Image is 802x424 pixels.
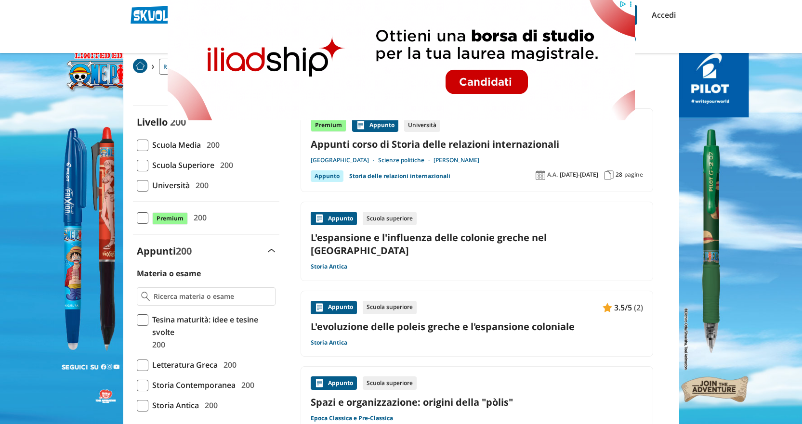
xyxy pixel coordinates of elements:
a: Home [133,59,147,75]
div: Premium [311,118,346,132]
img: Anno accademico [536,170,545,180]
a: L'evoluzione delle poleis greche e l'espansione coloniale [311,320,643,333]
label: Materia o esame [137,268,201,279]
div: Scuola superiore [363,301,417,314]
input: Ricerca materia o esame [154,292,271,301]
a: Epoca Classica e Pre-Classica [311,414,393,422]
span: Storia Antica [148,399,199,411]
a: L'espansione e l'influenza delle colonie greche nel [GEOGRAPHIC_DATA] [311,231,643,257]
a: Appunti corso di Storia delle relazioni internazionali [311,138,643,151]
a: [PERSON_NAME] [434,156,479,164]
img: Appunti contenuto [603,303,612,312]
span: 200 [216,159,233,171]
span: Letteratura Greca [148,359,218,371]
a: Storia Antica [311,339,347,347]
span: 200 [201,399,218,411]
div: Università [404,118,440,132]
span: 28 [616,171,622,179]
div: Appunto [311,212,357,225]
span: (2) [634,301,643,314]
label: Livello [137,116,168,128]
a: Accedi [652,5,672,25]
div: Appunto [352,118,398,132]
span: 200 [237,379,254,391]
a: Storia delle relazioni internazionali [349,170,450,182]
span: Premium [152,212,188,225]
div: Appunto [311,170,343,182]
span: 200 [220,359,237,371]
span: 200 [176,244,192,257]
img: Appunti contenuto [315,214,324,223]
span: 200 [148,338,165,351]
img: Pagine [604,170,614,180]
a: Spazi e organizzazione: origini della "pòlis" [311,396,643,409]
span: 200 [192,179,209,192]
span: pagine [624,171,643,179]
span: A.A. [547,171,558,179]
div: Scuola superiore [363,212,417,225]
span: Scuola Superiore [148,159,214,171]
span: Storia Contemporanea [148,379,236,391]
div: Appunto [311,301,357,314]
span: Università [148,179,190,192]
span: 3.5/5 [614,301,632,314]
a: [GEOGRAPHIC_DATA] [311,156,378,164]
label: Appunti [137,244,192,257]
a: Ricerca [159,59,188,75]
div: Scuola superiore [363,376,417,390]
img: Ricerca materia o esame [141,292,150,301]
span: 200 [190,211,207,224]
img: Appunti contenuto [315,378,324,388]
img: Appunti contenuto [356,120,366,130]
span: 200 [170,116,186,128]
div: Appunto [311,376,357,390]
a: Scienze politiche [378,156,434,164]
img: Apri e chiudi sezione [268,249,276,253]
span: [DATE]-[DATE] [560,171,598,179]
span: Tesina maturità: idee e tesine svolte [148,313,276,338]
img: Home [133,59,147,73]
a: Storia Antica [311,263,347,270]
span: 200 [203,139,220,151]
span: Scuola Media [148,139,201,151]
img: Appunti contenuto [315,303,324,312]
